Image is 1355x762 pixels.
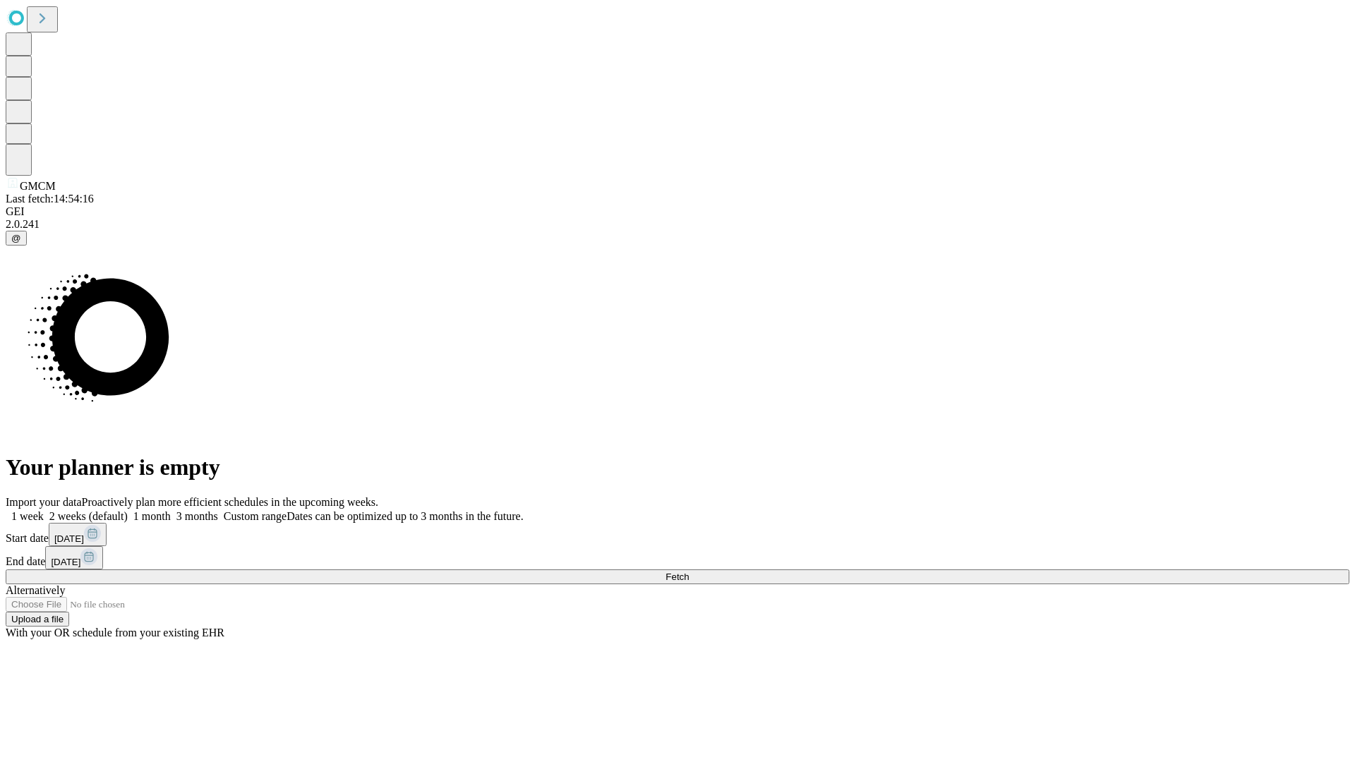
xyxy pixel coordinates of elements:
[6,523,1349,546] div: Start date
[20,180,56,192] span: GMCM
[6,193,94,205] span: Last fetch: 14:54:16
[6,584,65,596] span: Alternatively
[11,233,21,243] span: @
[11,510,44,522] span: 1 week
[51,557,80,567] span: [DATE]
[224,510,287,522] span: Custom range
[666,571,689,582] span: Fetch
[6,546,1349,569] div: End date
[6,454,1349,480] h1: Your planner is empty
[6,496,82,508] span: Import your data
[82,496,378,508] span: Proactively plan more efficient schedules in the upcoming weeks.
[45,546,103,569] button: [DATE]
[6,627,224,639] span: With your OR schedule from your existing EHR
[6,612,69,627] button: Upload a file
[287,510,523,522] span: Dates can be optimized up to 3 months in the future.
[49,510,128,522] span: 2 weeks (default)
[6,205,1349,218] div: GEI
[49,523,107,546] button: [DATE]
[133,510,171,522] span: 1 month
[54,533,84,544] span: [DATE]
[6,218,1349,231] div: 2.0.241
[176,510,218,522] span: 3 months
[6,569,1349,584] button: Fetch
[6,231,27,246] button: @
